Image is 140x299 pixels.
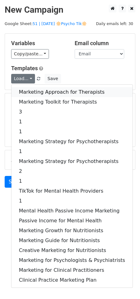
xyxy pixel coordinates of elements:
h2: New Campaign [5,5,135,15]
h5: Email column [75,40,129,47]
a: 1 [11,196,133,206]
a: Marketing for Psychologists & Psychiatrists [11,255,133,265]
a: Marketing for Clinical Practitioners [11,265,133,275]
a: Load... [11,74,35,83]
iframe: Chat Widget [109,269,140,299]
button: Save [45,74,61,83]
a: 1 [11,127,133,137]
a: Mental Health Passive Income Marketing [11,206,133,216]
a: Marketing Approach for Therapists [11,87,133,97]
a: Send [5,176,25,188]
a: Creative Marketing for Nutritionists [11,246,133,255]
a: Passive Income for Mental Health [11,216,133,226]
a: 1 [11,117,133,127]
a: Clinical Practice Marketing Plan [11,275,133,285]
a: Daily emails left: 30 [94,21,135,26]
small: Google Sheet: [5,21,87,26]
a: 2 [11,166,133,176]
span: Daily emails left: 30 [94,20,135,27]
a: Marketing Guide for Nutritionists [11,236,133,246]
a: Marketing Strategy for Psychotherapists [11,156,133,166]
a: Marketing Growth for Nutritionists [11,226,133,236]
a: 1 [11,176,133,186]
a: Marketing Toolkit for Therapists [11,97,133,107]
a: Marketing Strategy for Psychotherapists [11,137,133,147]
a: 1 [11,147,133,156]
a: TikTok for Mental Health Providers [11,186,133,196]
a: Templates [11,65,38,71]
a: 51 | [DATE] 🔆Psycho Tik🔆 [33,21,87,26]
a: Copy/paste... [11,49,49,59]
a: 3 [11,107,133,117]
h5: Variables [11,40,65,47]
